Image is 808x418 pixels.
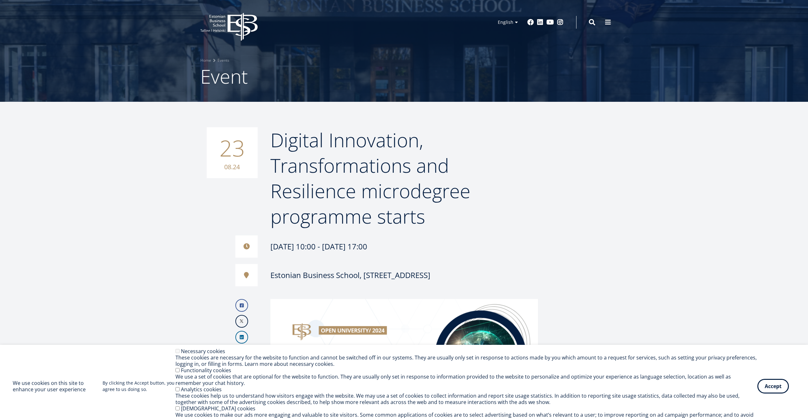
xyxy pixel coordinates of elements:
a: Facebook [527,19,534,25]
h2: We use cookies on this site to enhance your user experience [13,380,103,393]
small: 08.24 [213,162,251,172]
label: Functionality cookies [181,367,231,374]
a: Home [200,57,211,64]
label: [DEMOGRAPHIC_DATA] cookies [181,405,255,412]
div: These cookies are necessary for the website to function and cannot be switched off in our systems... [175,354,757,367]
p: By clicking the Accept button, you agree to us doing so. [103,380,175,393]
div: These cookies help us to understand how visitors engage with the website. We may use a set of coo... [175,393,757,405]
a: Instagram [557,19,563,25]
h1: Event [200,64,608,89]
div: Estonian Business School, [STREET_ADDRESS] [270,270,430,280]
a: Youtube [547,19,554,25]
a: Linkedin [537,19,543,25]
label: Analytics cookies [181,386,222,393]
button: Accept [757,379,789,394]
label: Necessary cookies [181,348,225,355]
div: We use a set of cookies that are optional for the website to function. They are usually only set ... [175,373,757,386]
a: Facebook [235,299,248,312]
span: Digital Innovation, Transformations and Resilience microdegree programme starts [270,127,470,229]
a: Linkedin [235,331,248,344]
div: [DATE] 10:00 - [DATE] 17:00 [235,235,538,258]
div: 23 [207,127,258,178]
a: Events [218,57,229,64]
img: X [236,316,247,327]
